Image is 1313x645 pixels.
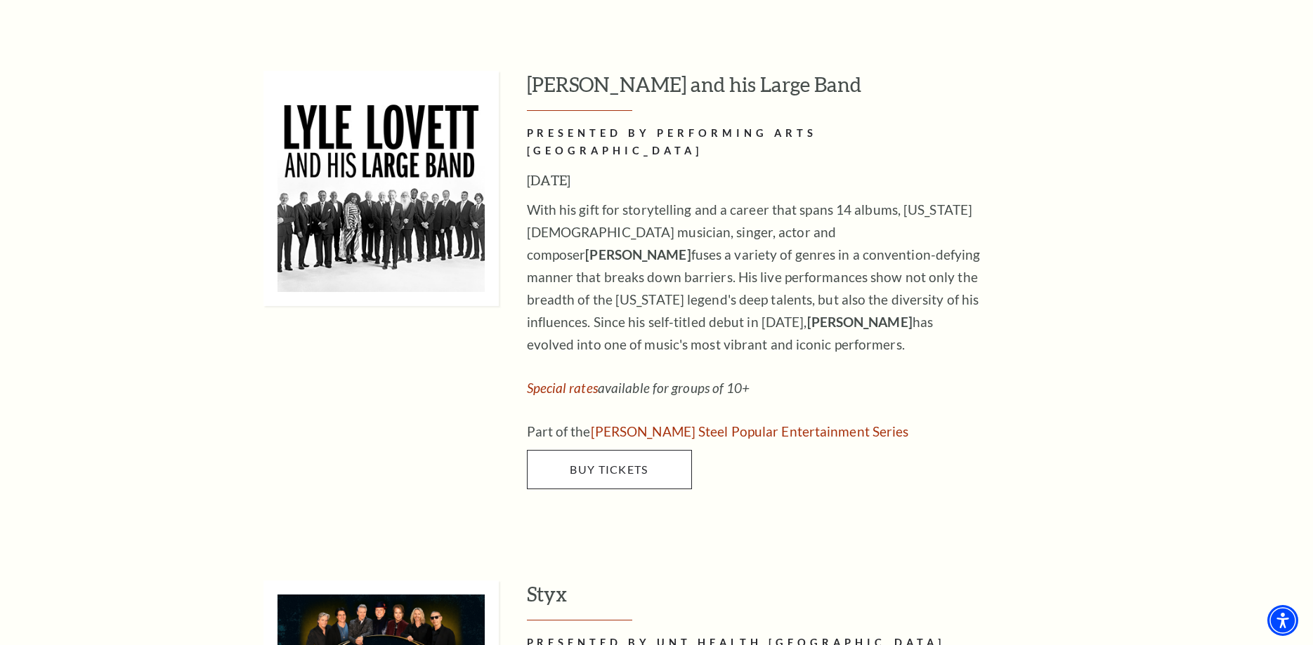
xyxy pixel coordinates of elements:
[527,71,1092,111] h3: [PERSON_NAME] and his Large Band
[527,169,984,192] h3: [DATE]
[591,423,909,439] a: Irwin Steel Popular Entertainment Series - open in a new tab
[585,246,691,262] strong: [PERSON_NAME]
[527,380,750,396] em: available for groups of 10+
[527,380,598,396] a: Special rates
[527,580,1092,620] h3: Styx
[527,420,984,443] p: Part of the
[527,201,981,352] span: With his gift for storytelling and a career that spans 14 albums, [US_STATE][DEMOGRAPHIC_DATA] mu...
[527,450,692,489] a: Buy Tickets
[527,125,984,160] h2: PRESENTED BY PERFORMING ARTS [GEOGRAPHIC_DATA]
[807,314,913,330] strong: [PERSON_NAME]
[263,71,499,306] img: Lyle Lovett and his Large Band
[1267,605,1298,636] div: Accessibility Menu
[570,463,648,476] span: Buy Tickets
